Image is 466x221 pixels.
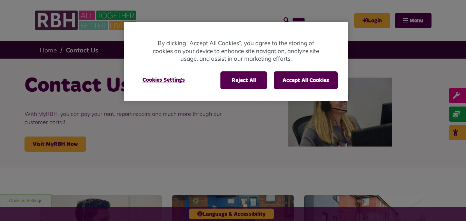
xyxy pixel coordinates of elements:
[274,71,338,89] button: Accept All Cookies
[151,39,320,63] p: By clicking “Accept All Cookies”, you agree to the storing of cookies on your device to enhance s...
[124,22,348,101] div: Privacy
[124,22,348,101] div: Cookie banner
[220,71,267,89] button: Reject All
[134,71,193,89] button: Cookies Settings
